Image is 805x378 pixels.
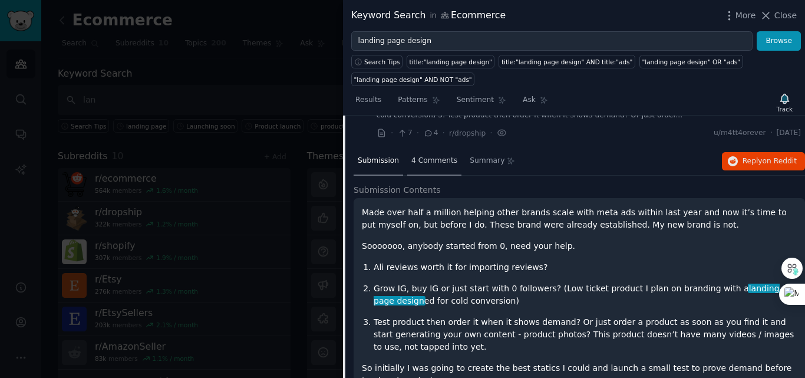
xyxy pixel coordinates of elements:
span: Ask [523,95,536,106]
span: Submission [358,156,399,166]
a: "landing page design" OR "ads" [639,55,743,68]
div: Keyword Search Ecommerce [351,8,506,23]
span: Search Tips [364,58,400,66]
div: title:"landing page design" AND title:"ads" [502,58,632,66]
span: r/dropship [449,129,486,137]
span: Sentiment [457,95,494,106]
span: Reply [743,156,797,167]
p: Ali reviews worth it for importing reviews? [374,261,797,274]
a: title:"landing page design" AND title:"ads" [499,55,635,68]
span: · [391,127,393,139]
button: More [723,9,756,22]
span: u/m4tt4orever [714,128,766,139]
span: · [490,127,492,139]
p: Made over half a million helping other brands scale with meta ads within last year and now it’s t... [362,206,797,231]
span: Patterns [398,95,427,106]
span: · [770,128,773,139]
span: on Reddit [763,157,797,165]
button: Replyon Reddit [722,152,805,171]
div: Track [777,105,793,113]
a: Patterns [394,91,444,115]
span: Submission Contents [354,184,441,196]
span: 4 [423,128,438,139]
span: in [430,11,436,21]
div: "landing page design" OR "ads" [642,58,740,66]
p: Grow IG, buy IG or just start with 0 followers? (Low ticket product I plan on branding with a ed ... [374,282,797,307]
div: title:"landing page design" [410,58,492,66]
span: · [417,127,419,139]
a: "landing page design" AND NOT "ads" [351,73,474,86]
a: title:"landing page design" [407,55,494,68]
span: More [735,9,756,22]
button: Close [760,9,797,22]
input: Try a keyword related to your business [351,31,753,51]
span: 7 [397,128,412,139]
button: Browse [757,31,801,51]
p: Sooooooo, anybody started from 0, need your help. [362,240,797,252]
span: Summary [470,156,504,166]
button: Track [773,90,797,115]
div: "landing page design" AND NOT "ads" [354,75,472,84]
a: Results [351,91,385,115]
span: Close [774,9,797,22]
p: Test product then order it when it shows demand? Or just order a product as soon as you find it a... [374,316,797,353]
a: Ask [519,91,552,115]
button: Search Tips [351,55,402,68]
span: 4 Comments [411,156,457,166]
span: · [443,127,445,139]
a: Sentiment [453,91,510,115]
span: Results [355,95,381,106]
span: [DATE] [777,128,801,139]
